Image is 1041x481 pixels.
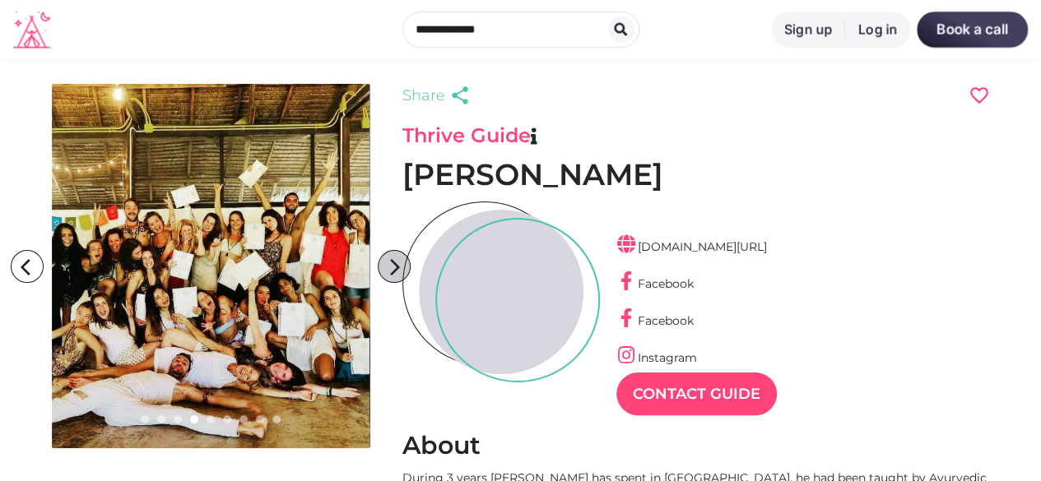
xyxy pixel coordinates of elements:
[616,239,767,254] a: [DOMAIN_NAME][URL]
[616,350,697,365] a: Instagram
[771,12,845,48] a: Sign up
[616,372,777,415] a: Contact Guide
[616,276,694,291] a: Facebook
[616,313,694,328] a: Facebook
[14,251,47,284] i: arrow_back_ios
[402,84,445,107] span: Share
[402,430,990,461] h2: About
[845,12,910,48] a: Log in
[379,251,411,284] i: arrow_forward_ios
[917,12,1028,48] a: Book a call
[402,123,990,148] h3: Thrive Guide
[402,84,475,107] a: Share
[402,156,990,193] h1: [PERSON_NAME]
